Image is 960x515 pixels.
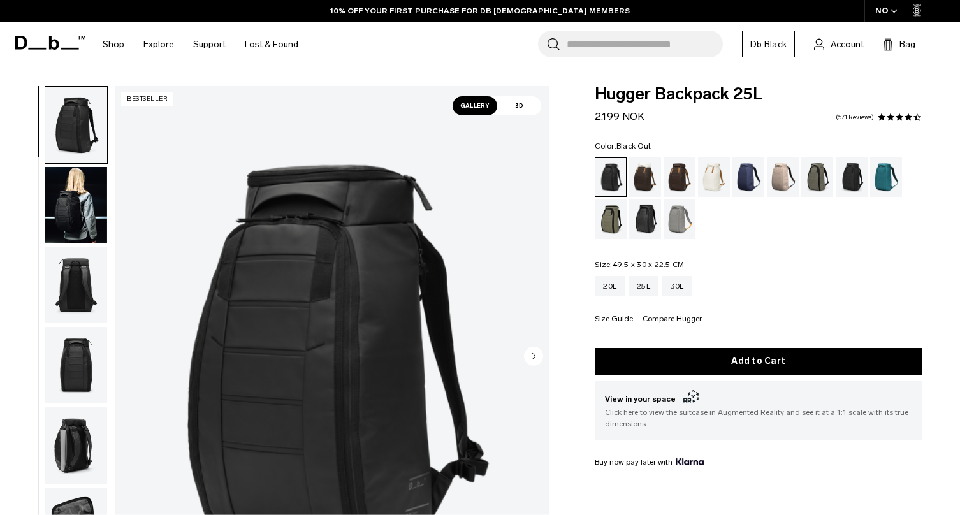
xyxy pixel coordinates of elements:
[616,141,651,150] span: Black Out
[698,157,730,197] a: Oatmilk
[801,157,833,197] a: Forest Green
[45,327,107,403] img: Hugger Backpack 25L Black Out
[664,199,695,239] a: Sand Grey
[662,276,692,296] a: 30L
[93,22,308,67] nav: Main Navigation
[836,114,874,120] a: 571 reviews
[595,110,644,122] span: 2.199 NOK
[831,38,864,51] span: Account
[45,247,107,324] img: Hugger Backpack 25L Black Out
[103,22,124,67] a: Shop
[629,276,658,296] a: 25L
[732,157,764,197] a: Blue Hour
[595,348,922,375] button: Add to Cart
[643,315,702,324] button: Compare Hugger
[330,5,630,17] a: 10% OFF YOUR FIRST PURCHASE FOR DB [DEMOGRAPHIC_DATA] MEMBERS
[870,157,902,197] a: Midnight Teal
[664,157,695,197] a: Espresso
[121,92,173,106] p: Bestseller
[767,157,799,197] a: Fogbow Beige
[45,166,108,244] button: Hugger Backpack 25L Black Out
[595,381,922,440] button: View in your space Click here to view the suitcase in Augmented Reality and see it at a 1:1 scale...
[45,326,108,404] button: Hugger Backpack 25L Black Out
[595,86,922,103] span: Hugger Backpack 25L
[613,260,685,269] span: 49.5 x 30 x 22.5 CM
[836,157,868,197] a: Charcoal Grey
[453,96,497,115] span: Gallery
[605,407,912,430] span: Click here to view the suitcase in Augmented Reality and see it at a 1:1 scale with its true dime...
[524,347,543,368] button: Next slide
[193,22,226,67] a: Support
[595,315,633,324] button: Size Guide
[143,22,174,67] a: Explore
[742,31,795,57] a: Db Black
[605,391,912,407] span: View in your space
[595,261,684,268] legend: Size:
[899,38,915,51] span: Bag
[595,456,703,468] span: Buy now pay later with
[45,247,108,324] button: Hugger Backpack 25L Black Out
[883,36,915,52] button: Bag
[629,199,661,239] a: Reflective Black
[595,157,627,197] a: Black Out
[45,87,107,163] img: Hugger Backpack 25L Black Out
[45,86,108,164] button: Hugger Backpack 25L Black Out
[45,407,108,484] button: Hugger Backpack 25L Black Out
[595,276,625,296] a: 20L
[629,157,661,197] a: Cappuccino
[814,36,864,52] a: Account
[676,458,703,465] img: {"height" => 20, "alt" => "Klarna"}
[497,96,542,115] span: 3D
[245,22,298,67] a: Lost & Found
[45,407,107,484] img: Hugger Backpack 25L Black Out
[595,199,627,239] a: Mash Green
[595,142,651,150] legend: Color:
[45,167,107,243] img: Hugger Backpack 25L Black Out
